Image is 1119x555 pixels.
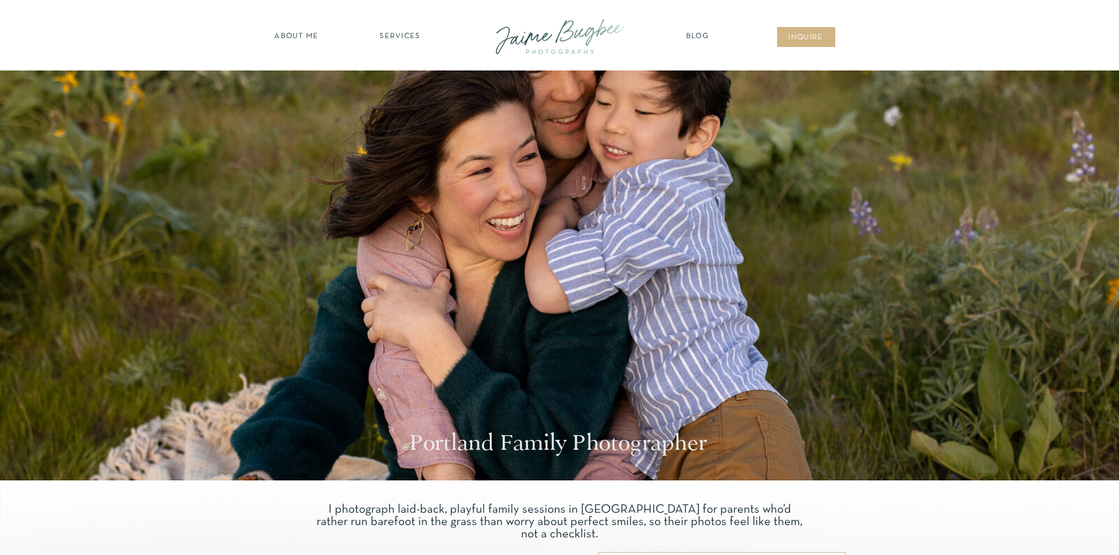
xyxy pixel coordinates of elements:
[271,31,322,43] a: about ME
[409,430,710,460] h1: Portland Family Photographer
[683,31,713,43] a: Blog
[367,31,434,43] a: SERVICES
[782,32,830,44] a: inqUIre
[313,503,807,529] p: I photograph laid-back, playful family sessions in [GEOGRAPHIC_DATA] for parents who’d rather run...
